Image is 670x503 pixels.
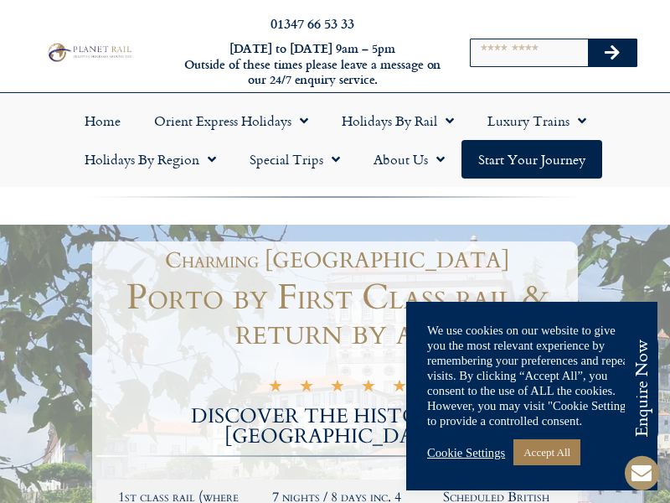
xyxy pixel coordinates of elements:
i: ★ [361,381,376,397]
a: Special Trips [233,140,357,179]
i: ★ [299,381,314,397]
h1: Charming [GEOGRAPHIC_DATA] [105,250,569,272]
button: Search [588,39,636,66]
a: Orient Express Holidays [137,101,325,140]
h6: [DATE] to [DATE] 9am – 5pm Outside of these times please leave a message on our 24/7 enquiry serv... [183,41,442,88]
a: Holidays by Region [68,140,233,179]
div: We use cookies on our website to give you the most relevant experience by remembering your prefer... [427,323,636,428]
h2: DISCOVER THE HISTORY OF [GEOGRAPHIC_DATA] [96,407,578,447]
h1: Porto by First Class rail & return by air [96,280,578,350]
a: Accept All [513,439,580,465]
a: Cookie Settings [427,445,505,460]
i: ★ [392,381,407,397]
i: ★ [330,381,345,397]
img: Planet Rail Train Holidays Logo [44,41,134,63]
nav: Menu [8,101,662,179]
a: Luxury Trains [471,101,603,140]
a: Start your Journey [461,140,602,179]
a: Holidays by Rail [325,101,471,140]
i: ★ [268,381,283,397]
div: 5/5 [268,378,407,397]
a: 01347 66 53 33 [271,13,354,33]
a: Home [68,101,137,140]
a: About Us [357,140,461,179]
